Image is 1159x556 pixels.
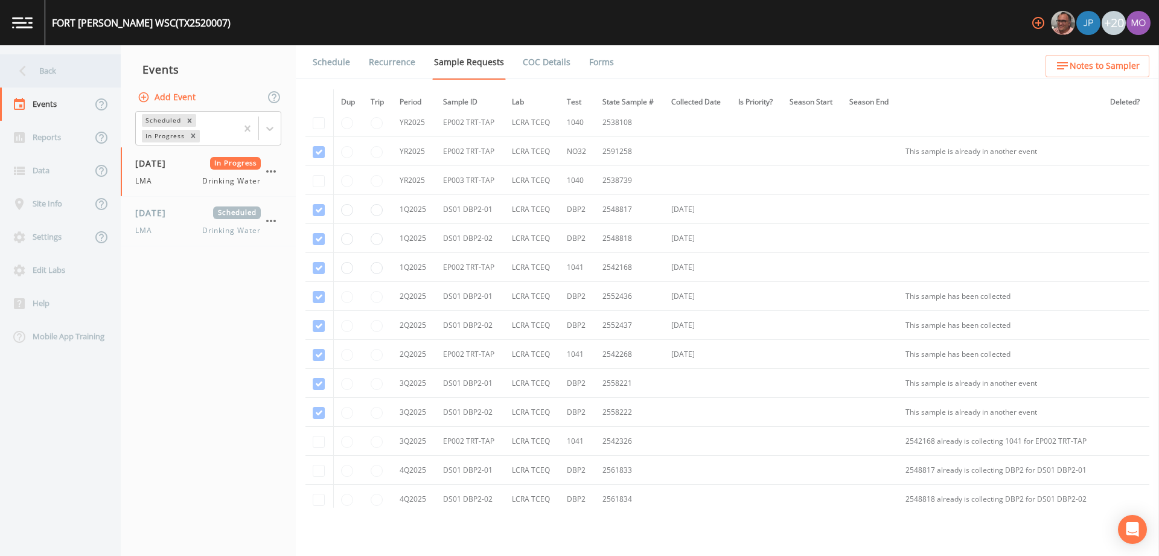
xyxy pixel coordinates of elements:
img: e2d790fa78825a4bb76dcb6ab311d44c [1051,11,1075,35]
td: DBP2 [560,456,595,485]
td: YR2025 [392,166,435,195]
td: DBP2 [560,282,595,311]
td: This sample has been collected [898,282,1103,311]
a: Sample Requests [432,45,506,80]
td: 1040 [560,166,595,195]
span: Scheduled [213,206,261,219]
td: DBP2 [560,398,595,427]
td: 1041 [560,253,595,282]
td: This sample has been collected [898,340,1103,369]
th: Is Priority? [731,89,782,115]
img: 4e251478aba98ce068fb7eae8f78b90c [1126,11,1151,35]
td: LCRA TCEQ [505,311,560,340]
td: 2Q2025 [392,282,435,311]
td: LCRA TCEQ [505,456,560,485]
button: Notes to Sampler [1046,55,1149,77]
td: DBP2 [560,369,595,398]
td: 2548818 [595,224,664,253]
a: COC Details [521,45,572,79]
td: 2552436 [595,282,664,311]
td: 2Q2025 [392,340,435,369]
div: Remove Scheduled [183,114,196,127]
td: LCRA TCEQ [505,427,560,456]
td: 2591258 [595,137,664,166]
span: [DATE] [135,206,174,219]
td: LCRA TCEQ [505,485,560,514]
td: 2558222 [595,398,664,427]
td: [DATE] [664,340,731,369]
span: LMA [135,225,159,236]
td: LCRA TCEQ [505,108,560,137]
img: logo [12,17,33,28]
td: 2558221 [595,369,664,398]
td: 2542168 [595,253,664,282]
td: DS01 DBP2-02 [436,398,505,427]
div: Mike Franklin [1050,11,1076,35]
div: Events [121,54,296,85]
th: Sample ID [436,89,505,115]
td: EP002 TRT-TAP [436,427,505,456]
span: Drinking Water [202,176,261,187]
td: YR2025 [392,108,435,137]
td: DBP2 [560,485,595,514]
th: Season End [842,89,898,115]
td: EP002 TRT-TAP [436,108,505,137]
td: 3Q2025 [392,427,435,456]
td: This sample is already in another event [898,369,1103,398]
span: Drinking Water [202,225,261,236]
td: LCRA TCEQ [505,195,560,224]
span: [DATE] [135,157,174,170]
td: DS01 DBP2-01 [436,195,505,224]
td: 1041 [560,340,595,369]
td: DS01 DBP2-02 [436,485,505,514]
div: +20 [1102,11,1126,35]
a: [DATE]ScheduledLMADrinking Water [121,197,296,246]
span: In Progress [210,157,261,170]
td: LCRA TCEQ [505,224,560,253]
th: Collected Date [664,89,731,115]
td: 1Q2025 [392,224,435,253]
td: 2542326 [595,427,664,456]
td: 2542168 already is collecting 1041 for EP002 TRT-TAP [898,427,1103,456]
div: Scheduled [142,114,183,127]
td: 2561834 [595,485,664,514]
div: Remove In Progress [187,130,200,142]
th: Season Start [782,89,842,115]
th: Test [560,89,595,115]
td: 2561833 [595,456,664,485]
td: LCRA TCEQ [505,137,560,166]
div: Open Intercom Messenger [1118,515,1147,544]
td: YR2025 [392,137,435,166]
td: This sample is already in another event [898,398,1103,427]
img: 41241ef155101aa6d92a04480b0d0000 [1076,11,1100,35]
td: LCRA TCEQ [505,398,560,427]
td: EP003 TRT-TAP [436,166,505,195]
td: 2548817 already is collecting DBP2 for DS01 DBP2-01 [898,456,1103,485]
td: 2552437 [595,311,664,340]
td: 4Q2025 [392,456,435,485]
td: This sample has been collected [898,311,1103,340]
th: State Sample # [595,89,664,115]
td: LCRA TCEQ [505,253,560,282]
th: Deleted? [1103,89,1149,115]
td: DBP2 [560,224,595,253]
td: 2538739 [595,166,664,195]
td: DS01 DBP2-01 [436,369,505,398]
td: [DATE] [664,195,731,224]
td: 3Q2025 [392,369,435,398]
td: 3Q2025 [392,398,435,427]
th: Dup [334,89,364,115]
div: In Progress [142,130,187,142]
td: LCRA TCEQ [505,340,560,369]
a: [DATE]In ProgressLMADrinking Water [121,147,296,197]
td: 1Q2025 [392,253,435,282]
td: DBP2 [560,311,595,340]
td: 1041 [560,427,595,456]
td: EP002 TRT-TAP [436,253,505,282]
td: [DATE] [664,253,731,282]
td: EP002 TRT-TAP [436,137,505,166]
td: 1Q2025 [392,195,435,224]
a: Recurrence [367,45,417,79]
td: NO32 [560,137,595,166]
td: 2538108 [595,108,664,137]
